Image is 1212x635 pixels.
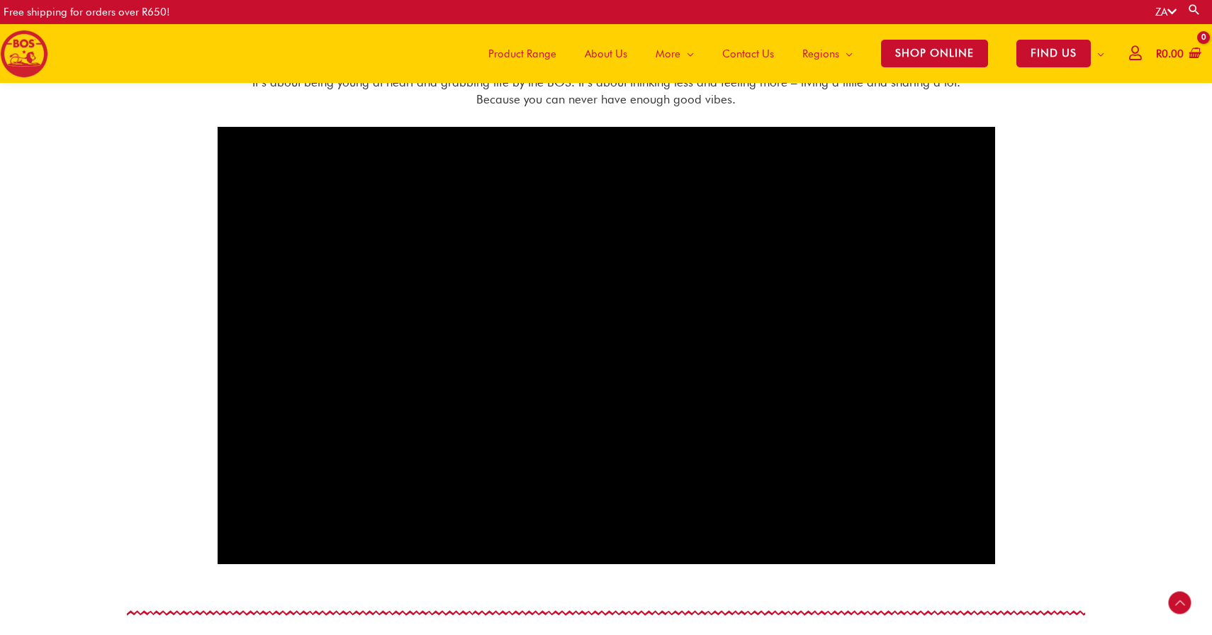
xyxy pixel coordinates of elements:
[1156,47,1162,60] span: R
[488,33,556,75] span: Product Range
[585,33,627,75] span: About Us
[1156,47,1184,60] bdi: 0.00
[1155,6,1177,18] a: ZA
[881,40,988,67] span: SHOP ONLINE
[1016,40,1091,67] span: FIND US
[218,127,995,564] iframe: Go for it. Go BOS!
[641,24,708,83] a: More
[656,33,680,75] span: More
[571,24,641,83] a: About Us
[722,33,774,75] span: Contact Us
[474,24,571,83] a: Product Range
[1187,3,1201,16] a: Search button
[1153,38,1201,70] a: View Shopping Cart, empty
[232,74,981,109] p: It’s about being young at heart and grabbing life by the BOS. It’s about thinking less and feelin...
[788,24,867,83] a: Regions
[464,24,1118,83] nav: Site Navigation
[802,33,839,75] span: Regions
[867,24,1002,83] a: SHOP ONLINE
[708,24,788,83] a: Contact Us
